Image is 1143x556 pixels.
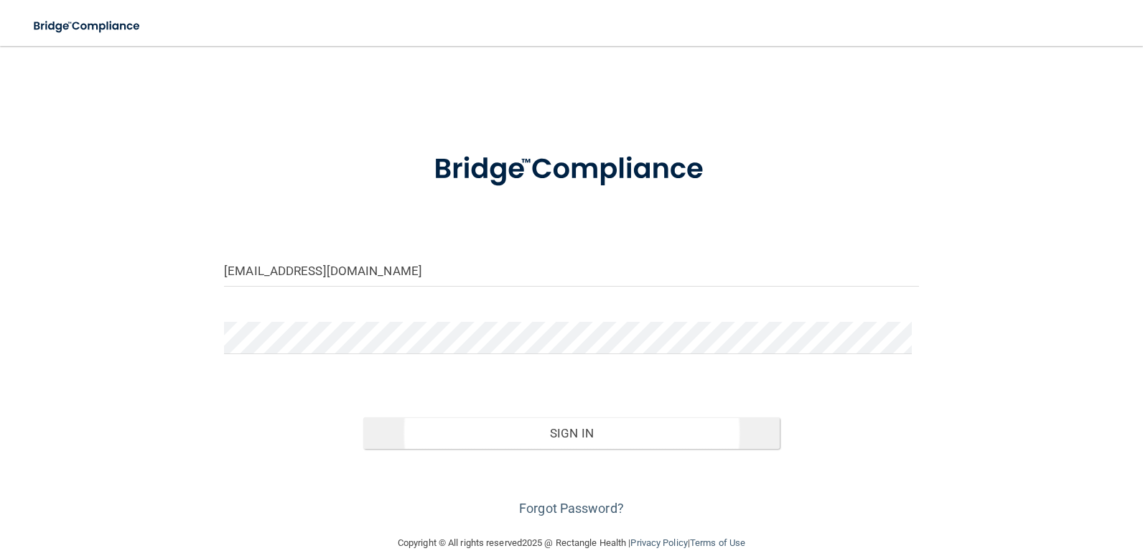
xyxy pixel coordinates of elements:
[630,537,687,548] a: Privacy Policy
[22,11,154,41] img: bridge_compliance_login_screen.278c3ca4.svg
[404,132,739,207] img: bridge_compliance_login_screen.278c3ca4.svg
[224,254,919,287] input: Email
[519,501,624,516] a: Forgot Password?
[363,417,780,449] button: Sign In
[690,537,745,548] a: Terms of Use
